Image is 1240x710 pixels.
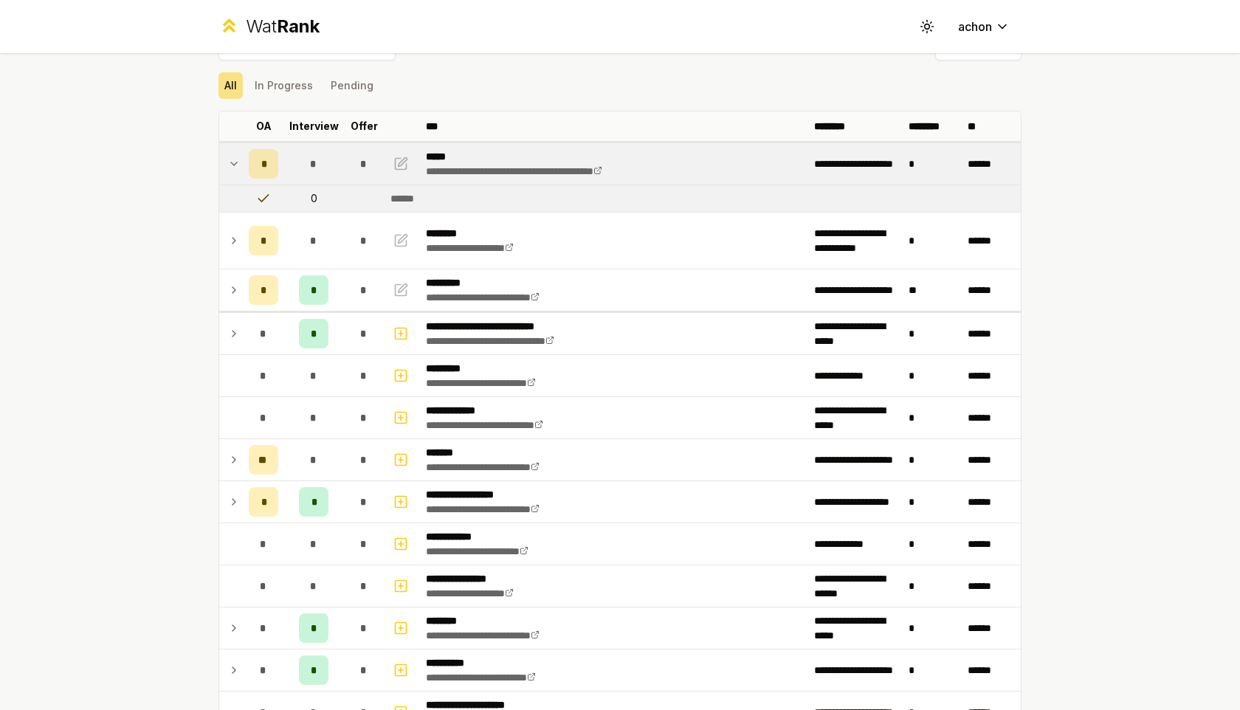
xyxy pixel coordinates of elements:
[289,119,339,134] p: Interview
[958,18,992,35] span: achon
[249,72,319,99] button: In Progress
[218,15,320,38] a: WatRank
[256,119,272,134] p: OA
[351,119,378,134] p: Offer
[946,13,1022,40] button: achon
[246,15,320,38] div: Wat
[284,185,343,212] td: 0
[218,72,243,99] button: All
[277,15,320,37] span: Rank
[325,72,379,99] button: Pending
